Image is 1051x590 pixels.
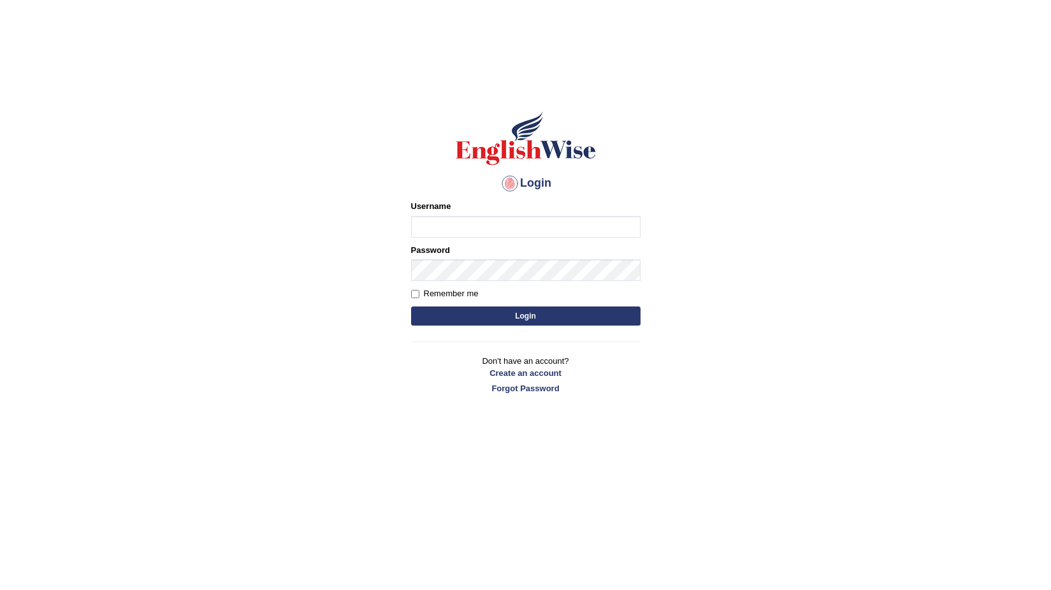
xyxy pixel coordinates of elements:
a: Create an account [411,367,641,379]
img: Logo of English Wise sign in for intelligent practice with AI [453,110,598,167]
input: Remember me [411,290,419,298]
button: Login [411,306,641,326]
label: Remember me [411,287,479,300]
label: Password [411,244,450,256]
label: Username [411,200,451,212]
p: Don't have an account? [411,355,641,394]
a: Forgot Password [411,382,641,394]
h4: Login [411,173,641,194]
